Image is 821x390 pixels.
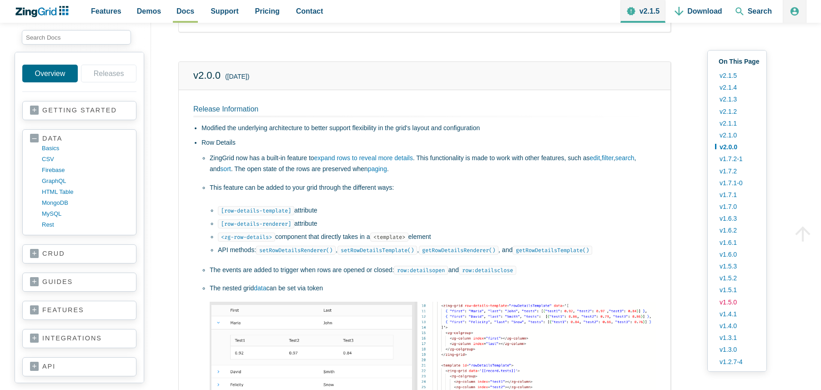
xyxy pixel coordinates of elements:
[715,117,759,129] a: v2.1.1
[218,207,294,214] a: [row-details-template]
[193,70,221,81] a: v2.0.0
[715,368,759,380] a: v1.2.7-3
[715,248,759,260] a: v1.6.0
[602,154,614,162] a: filter
[218,205,656,216] li: attribute
[715,177,759,189] a: v1.7.1-0
[715,165,759,177] a: v1.7.2
[210,182,656,193] p: This feature can be added to your grid through the different ways:
[218,220,294,227] a: [row-details-renderer]
[419,246,499,255] code: getRowDetailsRenderer()
[220,165,231,172] a: sort
[370,233,408,242] code: <template>
[715,320,759,332] a: v1.4.0
[210,283,656,294] p: The nested grid can be set via token
[30,134,129,143] a: data
[255,5,280,17] span: Pricing
[218,245,656,256] li: API methods: , , , and
[254,284,266,292] a: data
[42,219,129,230] a: rest
[42,198,129,208] a: MongoDB
[715,237,759,248] a: v1.6.1
[368,165,387,172] a: paging
[30,278,129,287] a: guides
[218,232,656,243] li: component that directly takes in a element
[715,201,759,213] a: v1.7.0
[394,266,448,275] code: row:detailsopen
[42,143,129,154] a: basics
[15,6,73,17] a: ZingChart Logo. Click to return to the homepage
[210,153,656,175] p: ZingGrid now has a built-in feature to . This functionality is made to work with other features, ...
[314,154,413,162] a: expand rows to reveal more details
[715,129,759,141] a: v2.1.0
[715,81,759,93] a: v2.1.4
[137,5,161,17] span: Demos
[193,105,656,118] h2: Release Information
[256,246,336,255] code: setRowDetailsRenderer()
[715,189,759,201] a: v1.7.1
[715,224,759,236] a: v1.6.2
[394,266,448,274] a: row:detailsopen
[42,187,129,198] a: HTML table
[30,362,129,371] a: api
[715,70,759,81] a: v2.1.5
[715,296,759,308] a: v1.5.0
[91,5,121,17] span: Features
[30,249,129,258] a: crud
[218,218,656,229] li: attribute
[42,154,129,165] a: CSV
[715,356,759,368] a: v1.2.7-4
[201,123,656,134] li: Modified the underlying architecture to better support flexibility in the grid's layout and confi...
[715,153,759,165] a: v1.7.2-1
[715,332,759,344] a: v1.3.1
[715,272,759,284] a: v1.5.2
[715,106,759,117] a: v2.1.2
[30,106,129,115] a: getting started
[218,233,275,242] code: <zg-row-details>
[42,208,129,219] a: MySQL
[590,154,600,162] a: edit
[22,65,78,82] a: Overview
[615,154,635,162] a: search
[419,246,499,253] a: getRowDetailsRenderer()
[22,30,131,45] input: search input
[81,65,136,82] a: Releases
[715,308,759,320] a: v1.4.1
[337,246,417,253] a: setRowDetailsTemplate()
[210,265,656,276] p: The events are added to trigger when rows are opened or closed: and
[225,71,249,82] small: ([DATE])
[30,334,129,343] a: integrations
[296,5,323,17] span: Contact
[256,246,336,253] a: setRowDetailsRenderer()
[218,233,275,240] a: <zg-row-details>
[42,165,129,176] a: firebase
[30,306,129,315] a: features
[715,344,759,355] a: v1.3.0
[176,5,194,17] span: Docs
[513,246,592,255] code: getRowDetailsTemplate()
[459,266,516,274] a: row:detailsclose
[42,176,129,187] a: GraphQL
[218,206,294,215] code: [row-details-template]
[513,246,592,253] a: getRowDetailsTemplate()
[715,260,759,272] a: v1.5.3
[337,246,417,255] code: setRowDetailsTemplate()
[715,93,759,105] a: v2.1.3
[715,284,759,296] a: v1.5.1
[715,213,759,224] a: v1.6.3
[715,141,759,153] a: v2.0.0
[459,266,516,275] code: row:detailsclose
[218,219,294,228] code: [row-details-renderer]
[211,5,238,17] span: Support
